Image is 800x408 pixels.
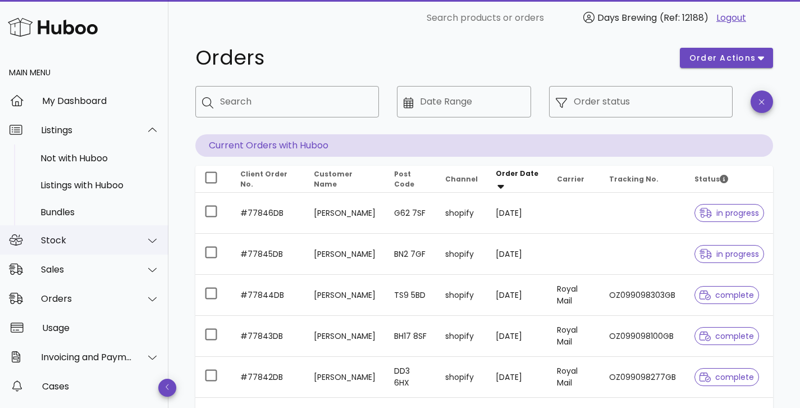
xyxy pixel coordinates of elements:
[305,166,386,193] th: Customer Name
[600,357,685,398] td: OZ099098277GB
[41,264,132,275] div: Sales
[41,125,132,135] div: Listings
[487,357,548,398] td: [DATE]
[231,234,305,275] td: #77845DB
[41,293,132,304] div: Orders
[394,169,414,189] span: Post Code
[487,316,548,357] td: [DATE]
[700,373,754,381] span: complete
[660,11,708,24] span: (Ref: 12188)
[700,209,759,217] span: in progress
[314,169,353,189] span: Customer Name
[700,332,754,340] span: complete
[436,193,487,234] td: shopify
[231,316,305,357] td: #77843DB
[231,275,305,316] td: #77844DB
[385,234,436,275] td: BN2 7GF
[231,193,305,234] td: #77846DB
[385,316,436,357] td: BH17 8SF
[694,174,728,184] span: Status
[548,316,600,357] td: Royal Mail
[685,166,773,193] th: Status
[40,180,159,191] div: Listings with Huboo
[436,234,487,275] td: shopify
[42,323,159,333] div: Usage
[385,275,436,316] td: TS9 5BD
[231,357,305,398] td: #77842DB
[487,166,548,193] th: Order Date: Sorted descending. Activate to remove sorting.
[680,48,773,68] button: order actions
[597,11,657,24] span: Days Brewing
[609,174,659,184] span: Tracking No.
[445,174,478,184] span: Channel
[195,134,773,157] p: Current Orders with Huboo
[548,357,600,398] td: Royal Mail
[600,316,685,357] td: OZ099098100GB
[385,193,436,234] td: G62 7SF
[41,235,132,246] div: Stock
[305,275,386,316] td: [PERSON_NAME]
[41,352,132,362] div: Invoicing and Payments
[385,357,436,398] td: DD3 6HX
[8,15,98,39] img: Huboo Logo
[600,275,685,316] td: OZ099098303GB
[487,234,548,275] td: [DATE]
[42,96,159,106] div: My Dashboard
[548,166,600,193] th: Carrier
[487,193,548,234] td: [DATE]
[496,169,538,178] span: Order Date
[689,52,756,64] span: order actions
[385,166,436,193] th: Post Code
[436,316,487,357] td: shopify
[305,357,386,398] td: [PERSON_NAME]
[700,291,754,299] span: complete
[305,234,386,275] td: [PERSON_NAME]
[716,11,746,25] a: Logout
[305,193,386,234] td: [PERSON_NAME]
[557,174,584,184] span: Carrier
[700,250,759,258] span: in progress
[231,166,305,193] th: Client Order No.
[436,166,487,193] th: Channel
[240,169,287,189] span: Client Order No.
[600,166,685,193] th: Tracking No.
[40,207,159,217] div: Bundles
[40,153,159,164] div: Not with Huboo
[436,357,487,398] td: shopify
[195,48,666,68] h1: Orders
[42,381,159,392] div: Cases
[436,275,487,316] td: shopify
[548,275,600,316] td: Royal Mail
[305,316,386,357] td: [PERSON_NAME]
[487,275,548,316] td: [DATE]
